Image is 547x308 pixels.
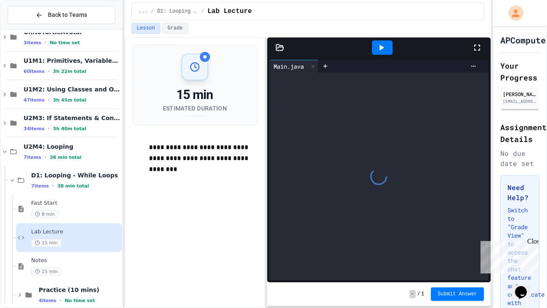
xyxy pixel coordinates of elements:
[52,182,54,189] span: •
[53,126,86,131] span: 3h 40m total
[48,96,50,103] span: •
[45,154,46,161] span: •
[31,239,61,247] span: 15 min
[151,8,154,15] span: /
[50,155,81,160] span: 38 min total
[157,8,198,15] span: D1: Looping - While Loops
[24,155,41,160] span: 7 items
[31,228,120,236] span: Lab Lecture
[65,298,95,303] span: No time set
[48,68,50,75] span: •
[207,6,252,16] span: Lab Lecture
[503,90,537,98] div: [PERSON_NAME]
[31,200,120,207] span: Fast Start
[39,286,120,294] span: Practice (10 mins)
[512,274,539,300] iframe: chat widget
[477,238,539,273] iframe: chat widget
[53,69,86,74] span: 3h 22m total
[24,114,120,122] span: U2M3: If Statements & Control Flow
[57,183,89,189] span: 38 min total
[131,23,160,34] button: Lesson
[162,23,188,34] button: Grade
[201,8,204,15] span: /
[60,297,61,304] span: •
[500,148,539,169] div: No due date set
[24,57,120,64] span: U1M1: Primitives, Variables, Basic I/O
[507,182,532,203] h3: Need Help?
[8,6,115,24] button: Back to Teams
[53,97,86,103] span: 3h 45m total
[39,298,56,303] span: 4 items
[24,40,41,46] span: 3 items
[499,3,526,23] div: My Account
[269,60,319,72] div: Main.java
[24,69,45,74] span: 60 items
[48,11,87,19] span: Back to Teams
[500,121,539,145] h2: Assignment Details
[138,8,148,15] span: ...
[269,62,308,71] div: Main.java
[24,86,120,93] span: U1M2: Using Classes and Objects
[163,104,227,112] div: Estimated Duration
[24,143,120,150] span: U2M4: Looping
[31,268,61,276] span: 15 min
[48,125,50,132] span: •
[421,291,424,297] span: 1
[163,87,227,102] div: 15 min
[45,39,46,46] span: •
[409,290,416,298] span: -
[24,97,45,103] span: 47 items
[50,40,80,46] span: No time set
[503,98,537,104] div: [EMAIL_ADDRESS][DOMAIN_NAME]
[31,171,120,179] span: D1: Looping - While Loops
[417,291,420,297] span: /
[24,126,45,131] span: 34 items
[431,287,484,301] button: Submit Answer
[3,3,58,54] div: Chat with us now!Close
[31,210,58,218] span: 8 min
[31,183,49,189] span: 7 items
[500,60,539,83] h2: Your Progress
[438,291,477,297] span: Submit Answer
[31,257,120,264] span: Notes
